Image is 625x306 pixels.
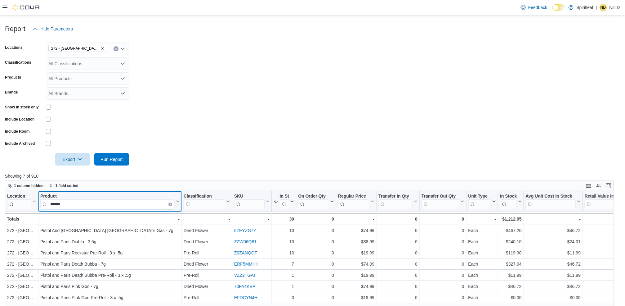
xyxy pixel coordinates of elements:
[526,227,581,234] div: $46.72
[526,194,576,199] div: Avg Unit Cost In Stock
[500,194,516,209] div: In Stock Cost
[40,194,180,209] button: ProductClear input
[468,283,496,290] div: Each
[526,283,581,290] div: $46.72
[422,194,459,199] div: Transfer Out Qty
[468,194,496,209] button: Unit Type
[338,249,374,257] div: $19.99
[234,194,270,209] button: SKU
[605,182,612,190] button: Enter fullscreen
[468,260,496,268] div: Each
[378,215,417,223] div: 0
[7,194,36,209] button: Location
[7,194,31,199] div: Location
[234,239,257,244] a: ZZW06Q81
[422,238,464,245] div: 0
[234,215,270,223] div: -
[378,272,417,279] div: 0
[526,272,581,279] div: $11.99
[168,203,172,206] button: Clear input
[298,260,334,268] div: 0
[526,294,581,301] div: $0.00
[468,227,496,234] div: Each
[378,260,417,268] div: 0
[298,272,334,279] div: 0
[7,194,31,209] div: Location
[234,273,256,278] a: VZZ2TGAT
[274,238,294,245] div: 10
[234,194,265,199] div: SKU
[5,129,29,134] label: Include Room
[500,238,521,245] div: $240.10
[298,194,329,199] div: On Order Qty
[280,194,289,199] div: In Stock Qty
[274,272,294,279] div: 1
[7,294,36,301] div: 272 - [GEOGRAPHIC_DATA] ([GEOGRAPHIC_DATA])
[274,194,294,209] button: In Stock Qty
[7,272,36,279] div: 272 - [GEOGRAPHIC_DATA] ([GEOGRAPHIC_DATA])
[338,283,374,290] div: $74.99
[5,60,31,65] label: Classifications
[422,227,464,234] div: 0
[468,272,496,279] div: Each
[5,25,25,33] h3: Report
[338,238,374,245] div: $38.99
[100,156,123,162] span: Run Report
[500,294,521,301] div: $0.00
[378,294,417,301] div: 0
[40,249,180,257] div: Pistol and Paris Rockstar Pre-Roll - 3 x .5g
[378,194,417,209] button: Transfer In Qty
[274,260,294,268] div: 7
[234,295,257,300] a: EFDCYN4H
[184,294,230,301] div: Pre-Roll
[274,215,294,223] div: 39
[51,45,100,52] span: 272 - [GEOGRAPHIC_DATA] ([GEOGRAPHIC_DATA])
[120,46,125,51] button: Open list of options
[552,4,565,11] input: Dark Mode
[468,194,491,209] div: Unit Type
[298,227,334,234] div: 0
[600,4,607,11] div: Nic D
[422,194,464,209] button: Transfer Out Qty
[298,194,329,209] div: On Order Qty
[5,45,23,50] label: Locations
[500,194,521,209] button: In Stock Cost
[59,153,86,166] span: Export
[5,173,620,179] p: Showing 7 of 910
[184,260,230,268] div: Dried Flower
[184,238,230,245] div: Dried Flower
[468,194,491,199] div: Unit Type
[120,91,125,96] button: Open list of options
[7,227,36,234] div: 272 - [GEOGRAPHIC_DATA] ([GEOGRAPHIC_DATA])
[468,294,496,301] div: Each
[526,194,581,209] button: Avg Unit Cost In Stock
[40,260,180,268] div: Pistol and Paris Death Bubba - 7g
[48,45,107,52] span: 272 - Salisbury (Sherwood Park)
[378,283,417,290] div: 0
[7,283,36,290] div: 272 - [GEOGRAPHIC_DATA] ([GEOGRAPHIC_DATA])
[5,182,46,190] button: 1 column hidden
[40,194,175,199] div: Product
[526,249,581,257] div: $11.99
[609,4,620,11] p: Nic D
[526,194,576,209] div: Avg Unit Cost In Stock
[101,47,105,50] button: Remove 272 - Salisbury (Sherwood Park) from selection in this group
[338,272,374,279] div: $19.99
[577,4,593,11] p: Spiritleaf
[378,249,417,257] div: 0
[468,215,496,223] div: -
[595,182,602,190] button: Display options
[55,183,78,188] span: 1 field sorted
[422,260,464,268] div: 0
[47,182,81,190] button: 1 field sorted
[378,194,413,209] div: Transfer In Qty
[40,283,180,290] div: Pistol and Paris Pink Goo - 7g
[120,76,125,81] button: Open list of options
[298,249,334,257] div: 0
[378,194,413,199] div: Transfer In Qty
[234,262,259,267] a: ERF5MMHH
[234,194,265,209] div: SKU URL
[422,283,464,290] div: 0
[274,227,294,234] div: 10
[526,260,581,268] div: $46.72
